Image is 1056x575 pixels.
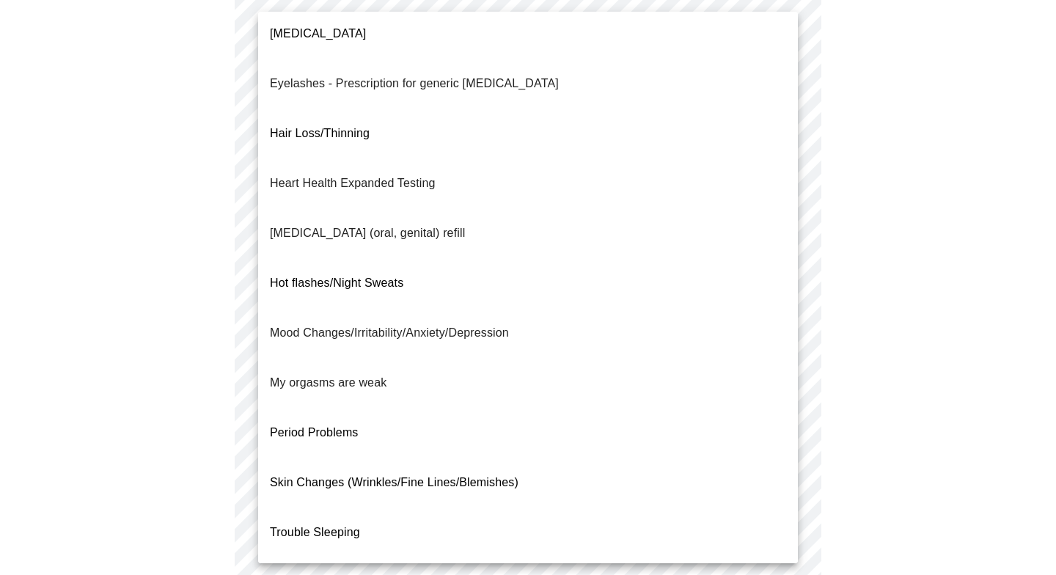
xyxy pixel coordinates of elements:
[270,27,366,40] span: [MEDICAL_DATA]
[270,75,559,92] p: Eyelashes - Prescription for generic [MEDICAL_DATA]
[270,175,436,192] p: Heart Health Expanded Testing
[270,526,360,538] span: Trouble Sleeping
[270,376,386,389] span: My orgasms are weak
[270,476,518,488] span: Skin Changes (Wrinkles/Fine Lines/Blemishes)
[270,276,403,289] span: Hot flashes/Night Sweats
[270,127,370,139] span: Hair Loss/Thinning
[270,324,509,342] p: Mood Changes/Irritability/Anxiety/Depression
[270,426,359,439] span: Period Problems
[270,227,465,239] span: [MEDICAL_DATA] (oral, genital) refill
